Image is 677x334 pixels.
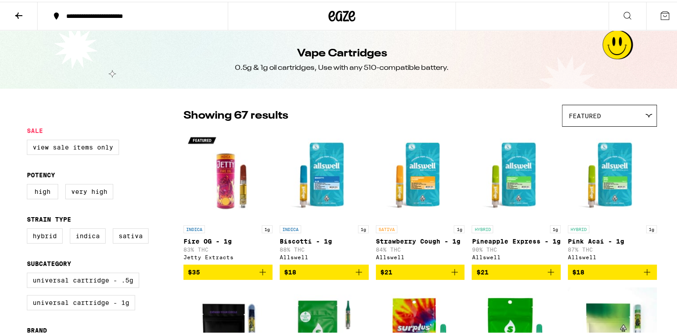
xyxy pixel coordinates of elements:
p: HYBRID [472,223,493,231]
p: Fire OG - 1g [183,236,273,243]
p: Pink Acai - 1g [568,236,657,243]
label: Indica [70,227,106,242]
button: Add to bag [280,263,369,278]
span: $21 [476,267,488,274]
img: Allswell - Strawberry Cough - 1g [376,129,465,219]
button: Add to bag [376,263,465,278]
span: $35 [188,267,200,274]
a: Open page for Strawberry Cough - 1g from Allswell [376,129,465,263]
label: High [27,182,58,197]
div: Jetty Extracts [183,253,273,258]
p: HYBRID [568,223,589,231]
div: 0.5g & 1g oil cartridges, Use with any 510-compatible battery. [235,61,449,71]
img: Allswell - Pineapple Express - 1g [472,129,561,219]
label: Sativa [113,227,149,242]
p: 1g [358,223,369,231]
button: Add to bag [472,263,561,278]
img: Allswell - Pink Acai - 1g [568,129,657,219]
span: $18 [284,267,296,274]
p: Showing 67 results [183,107,288,122]
p: 84% THC [376,245,465,251]
p: SATIVA [376,223,397,231]
p: 1g [262,223,273,231]
p: 1g [454,223,464,231]
button: Add to bag [568,263,657,278]
a: Open page for Biscotti - 1g from Allswell [280,129,369,263]
p: INDICA [183,223,205,231]
div: Allswell [472,253,561,258]
div: Allswell [376,253,465,258]
div: Allswell [280,253,369,258]
h1: Vape Cartridges [297,44,387,60]
legend: Sale [27,125,43,133]
a: Open page for Pink Acai - 1g from Allswell [568,129,657,263]
p: Strawberry Cough - 1g [376,236,465,243]
label: View Sale Items Only [27,138,119,153]
p: 83% THC [183,245,273,251]
a: Open page for Pineapple Express - 1g from Allswell [472,129,561,263]
legend: Potency [27,170,55,177]
img: Jetty Extracts - Fire OG - 1g [183,129,273,219]
button: Add to bag [183,263,273,278]
label: Very High [65,182,113,197]
p: Pineapple Express - 1g [472,236,561,243]
legend: Strain Type [27,214,71,221]
label: Universal Cartridge - 1g [27,293,135,308]
label: Universal Cartridge - .5g [27,271,139,286]
p: 1g [646,223,657,231]
p: INDICA [280,223,301,231]
label: Hybrid [27,227,63,242]
span: $18 [572,267,584,274]
p: 90% THC [472,245,561,251]
div: Allswell [568,253,657,258]
span: $21 [380,267,392,274]
legend: Brand [27,325,47,332]
p: 88% THC [280,245,369,251]
legend: Subcategory [27,258,71,265]
p: Biscotti - 1g [280,236,369,243]
span: Featured [569,111,601,118]
a: Open page for Fire OG - 1g from Jetty Extracts [183,129,273,263]
img: Allswell - Biscotti - 1g [280,129,369,219]
span: Hi. Need any help? [5,6,64,13]
p: 1g [550,223,561,231]
p: 87% THC [568,245,657,251]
